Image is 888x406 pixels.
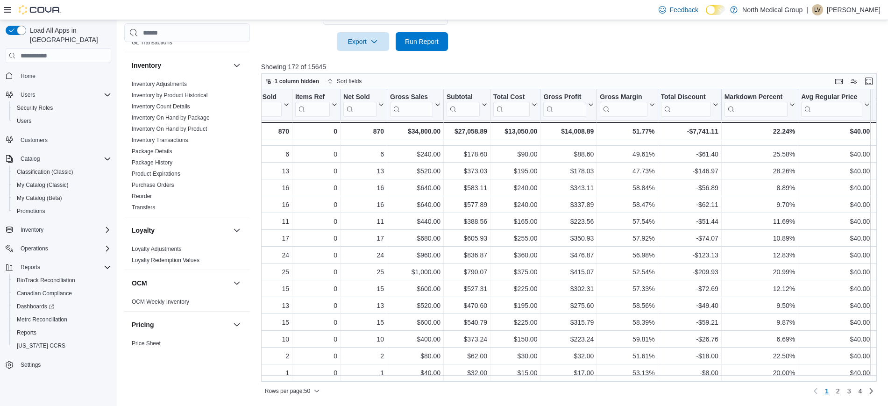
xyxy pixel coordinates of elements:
div: $88.60 [543,149,594,160]
div: 0 [295,216,337,228]
div: Net Sold [343,93,377,117]
div: $640.00 [390,199,440,211]
span: My Catalog (Beta) [13,192,111,204]
span: Reports [17,262,111,273]
div: 25 [343,267,384,278]
div: 15 [243,284,289,295]
div: -$74.07 [661,233,718,244]
span: My Catalog (Beta) [17,194,62,202]
div: 24 [343,250,384,261]
div: Gross Profit [543,93,586,117]
a: Reorder [132,193,152,199]
p: | [806,4,808,15]
button: Home [2,69,115,82]
div: 870 [243,126,289,137]
div: 6 [343,149,384,160]
span: My Catalog (Classic) [17,181,69,189]
span: Package Details [132,148,172,155]
div: 16 [343,199,384,211]
a: Loyalty Redemption Values [132,257,199,264]
div: 17 [243,233,289,244]
button: Catalog [17,153,43,164]
div: 57.92% [600,233,654,244]
span: Dashboards [13,301,111,312]
p: Showing 172 of 15645 [261,62,883,71]
div: $373.03 [447,166,487,177]
span: Users [13,115,111,127]
div: 13 [243,166,289,177]
span: Canadian Compliance [17,290,72,297]
button: Metrc Reconciliation [9,313,115,326]
div: $343.11 [543,183,594,194]
button: Markdown Percent [724,93,795,117]
div: $240.00 [493,183,537,194]
div: 16 [243,183,289,194]
span: BioTrack Reconciliation [17,277,75,284]
span: Purchase Orders [132,181,174,189]
span: Washington CCRS [13,340,111,351]
div: 52.54% [600,267,654,278]
button: Promotions [9,205,115,218]
h3: OCM [132,278,147,288]
div: 28.26% [725,166,795,177]
div: $476.87 [543,250,594,261]
a: Next page [866,385,877,397]
button: Enter fullscreen [863,76,874,87]
button: Customers [2,133,115,147]
div: $790.07 [447,267,487,278]
div: 10.89% [725,233,795,244]
button: Inventory [231,60,242,71]
button: Operations [2,242,115,255]
span: Inventory Adjustments [132,80,187,88]
div: 15 [343,284,384,295]
span: [US_STATE] CCRS [17,342,65,349]
span: Catalog [21,155,40,163]
div: $640.00 [390,183,440,194]
button: Settings [2,358,115,371]
button: Users [2,88,115,101]
a: GL Transactions [132,39,172,46]
div: 11.69% [725,216,795,228]
a: Home [17,71,39,82]
div: $600.00 [390,284,440,295]
div: $337.89 [543,199,594,211]
div: 8.89% [725,183,795,194]
button: Sort fields [324,76,365,87]
span: Product Expirations [132,170,180,178]
button: Total Discount [661,93,718,117]
div: 25 [243,267,289,278]
div: Avg Regular Price [801,93,862,102]
div: $255.00 [493,233,537,244]
span: Settings [17,359,111,370]
div: $90.00 [493,149,537,160]
span: Settings [21,361,41,369]
span: 1 column hidden [275,78,319,85]
button: Gross Sales [390,93,440,117]
span: Inventory Count Details [132,103,190,110]
a: Promotions [13,206,49,217]
div: 0 [295,199,337,211]
div: Subtotal [447,93,480,117]
div: $577.89 [447,199,487,211]
button: Avg Regular Price [801,93,870,117]
button: Pricing [132,320,229,329]
div: Items Sold [243,93,282,102]
span: Classification (Classic) [17,168,73,176]
div: 57.33% [600,284,654,295]
div: Markdown Percent [724,93,787,102]
a: Page 3 of 4 [844,384,855,399]
a: Price Sheet [132,340,161,347]
div: 16 [243,199,289,211]
div: $240.00 [390,149,440,160]
span: Load All Apps in [GEOGRAPHIC_DATA] [26,26,111,44]
button: Pricing [231,319,242,330]
div: $40.00 [801,183,870,194]
div: 0 [295,284,337,295]
a: Dashboards [13,301,58,312]
a: Inventory On Hand by Package [132,114,210,121]
div: Inventory [124,78,250,217]
div: 0 [295,250,337,261]
div: $350.93 [543,233,594,244]
div: -$146.97 [661,166,718,177]
span: Run Report [405,37,439,46]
